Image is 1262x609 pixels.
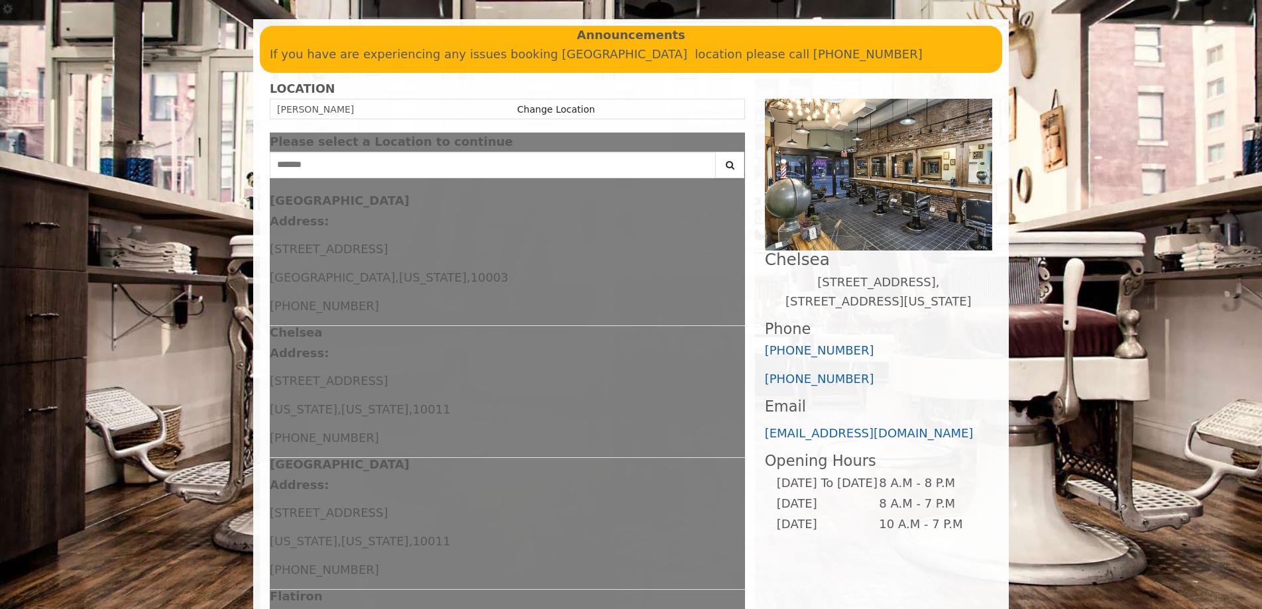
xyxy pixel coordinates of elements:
[270,82,335,95] b: LOCATION
[270,214,329,228] b: Address:
[270,152,745,185] div: Center Select
[776,494,878,514] td: [DATE]
[409,402,413,416] span: ,
[270,534,337,548] span: [US_STATE]
[270,563,379,577] span: [PHONE_NUMBER]
[337,534,341,548] span: ,
[270,325,322,339] b: Chelsea
[270,194,410,207] b: [GEOGRAPHIC_DATA]
[765,321,992,337] h3: Phone
[765,426,974,440] a: [EMAIL_ADDRESS][DOMAIN_NAME]
[270,402,337,416] span: [US_STATE]
[412,534,450,548] span: 10011
[270,152,716,178] input: Search Center
[270,135,513,148] span: Please select a Location to continue
[765,372,874,386] a: [PHONE_NUMBER]
[337,402,341,416] span: ,
[776,473,878,494] td: [DATE] To [DATE]
[471,270,508,284] span: 10003
[277,104,354,115] span: [PERSON_NAME]
[776,514,878,535] td: [DATE]
[399,270,467,284] span: [US_STATE]
[270,346,329,360] b: Address:
[270,270,395,284] span: [GEOGRAPHIC_DATA]
[270,242,388,256] span: [STREET_ADDRESS]
[878,514,981,535] td: 10 A.M - 7 P.M
[270,478,329,492] b: Address:
[517,104,595,115] a: Change Location
[878,473,981,494] td: 8 A.M - 8 P.M
[725,138,745,146] button: close dialog
[765,398,992,415] h3: Email
[765,250,992,268] h2: Chelsea
[395,270,399,284] span: ,
[270,589,322,603] b: Flatiron
[765,273,992,311] p: [STREET_ADDRESS],[STREET_ADDRESS][US_STATE]
[270,374,388,388] span: [STREET_ADDRESS]
[341,402,409,416] span: [US_STATE]
[765,453,992,469] h3: Opening Hours
[341,534,409,548] span: [US_STATE]
[409,534,413,548] span: ,
[270,457,410,471] b: [GEOGRAPHIC_DATA]
[878,494,981,514] td: 8 A.M - 7 P.M
[270,506,388,520] span: [STREET_ADDRESS]
[270,431,379,445] span: [PHONE_NUMBER]
[270,45,992,64] p: If you have are experiencing any issues booking [GEOGRAPHIC_DATA] location please call [PHONE_NUM...
[577,26,685,45] b: Announcements
[722,160,738,170] i: Search button
[765,343,874,357] a: [PHONE_NUMBER]
[270,299,379,313] span: [PHONE_NUMBER]
[412,402,450,416] span: 10011
[467,270,471,284] span: ,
